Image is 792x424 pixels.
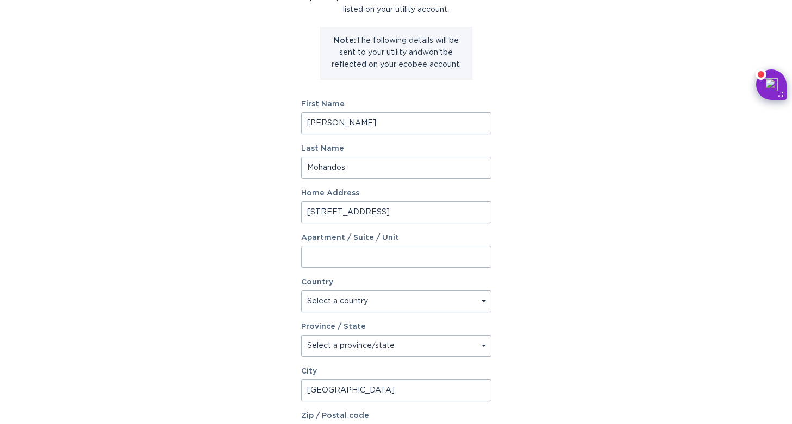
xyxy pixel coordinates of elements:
[301,412,491,420] label: Zip / Postal code
[334,37,356,45] strong: Note:
[301,279,333,286] label: Country
[301,145,491,153] label: Last Name
[301,323,366,331] label: Province / State
[301,189,491,197] label: Home Address
[301,100,491,108] label: First Name
[328,35,464,71] p: The following details will be sent to your utility and won't be reflected on your ecobee account.
[301,234,491,242] label: Apartment / Suite / Unit
[301,368,491,375] label: City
